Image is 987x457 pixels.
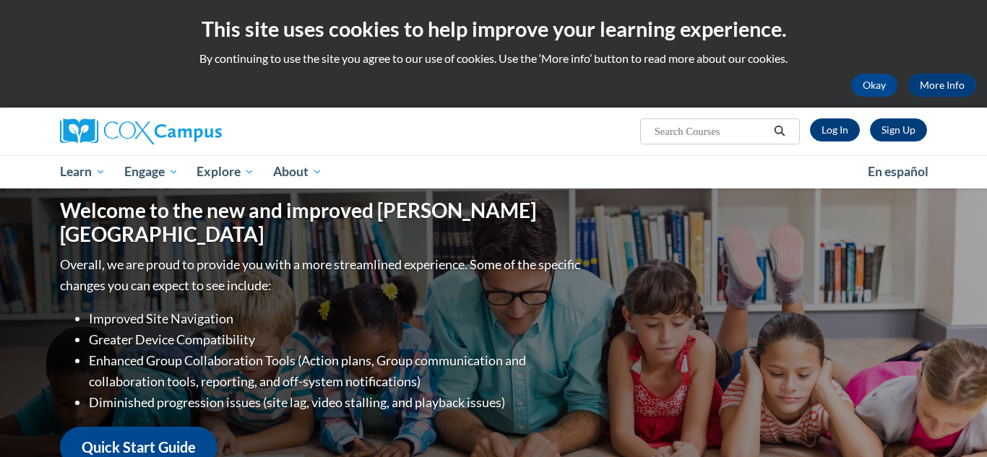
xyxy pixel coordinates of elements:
a: Register [870,118,927,142]
a: Engage [115,155,188,188]
a: More Info [908,74,976,97]
a: Learn [51,155,115,188]
p: By continuing to use the site you agree to our use of cookies. Use the ‘More info’ button to read... [11,51,976,66]
div: Main menu [38,155,949,188]
h2: This site uses cookies to help improve your learning experience. [11,14,976,43]
span: Explore [197,163,254,180]
button: Okay [851,74,897,97]
li: Enhanced Group Collaboration Tools (Action plans, Group communication and collaboration tools, re... [89,350,584,392]
li: Greater Device Compatibility [89,329,584,350]
span: Learn [60,163,105,180]
li: Diminished progression issues (site lag, video stalling, and playback issues) [89,392,584,413]
a: About [264,155,332,188]
button: Search [769,123,790,140]
span: En español [868,164,928,179]
a: Explore [187,155,264,188]
p: Overall, we are proud to provide you with a more streamlined experience. Some of the specific cha... [60,254,584,296]
img: Cox Campus [60,118,222,144]
span: Engage [124,163,178,180]
h1: Welcome to the new and improved [PERSON_NAME][GEOGRAPHIC_DATA] [60,199,584,247]
a: Log In [810,118,860,142]
input: Search Courses [653,123,769,140]
span: About [273,163,322,180]
a: En español [858,157,938,187]
a: Cox Campus [60,118,335,144]
li: Improved Site Navigation [89,308,584,329]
